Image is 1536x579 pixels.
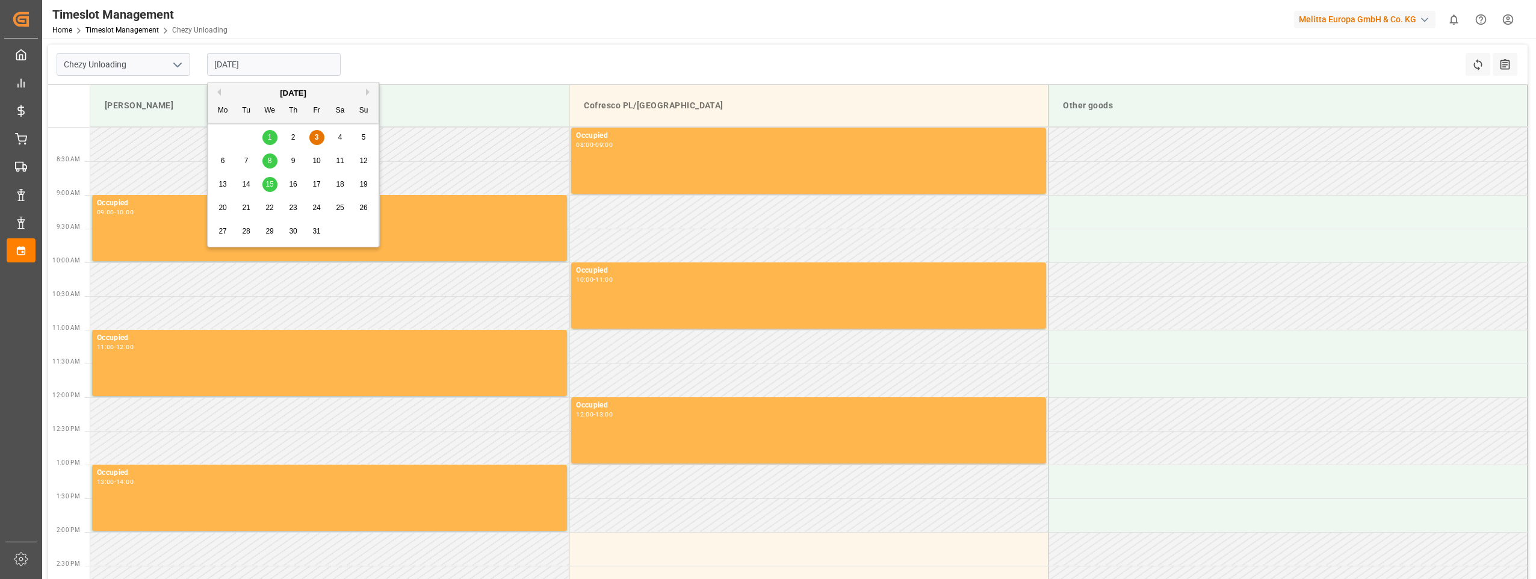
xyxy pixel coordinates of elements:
span: 11 [336,156,344,165]
div: 11:00 [97,344,114,350]
span: 26 [359,203,367,212]
button: open menu [168,55,186,74]
span: 2:30 PM [57,560,80,567]
span: 9:00 AM [57,190,80,196]
span: 25 [336,203,344,212]
span: 9 [291,156,296,165]
div: Choose Wednesday, October 22nd, 2025 [262,200,277,215]
a: Home [52,26,72,34]
span: 15 [265,180,273,188]
span: 30 [289,227,297,235]
span: 11:00 AM [52,324,80,331]
span: 27 [218,227,226,235]
div: - [114,209,116,215]
div: 10:00 [576,277,593,282]
span: 10:30 AM [52,291,80,297]
button: Melitta Europa GmbH & Co. KG [1294,8,1440,31]
span: 29 [265,227,273,235]
div: Melitta Europa GmbH & Co. KG [1294,11,1435,28]
div: Choose Friday, October 3rd, 2025 [309,130,324,145]
div: 13:00 [97,479,114,485]
span: 8:30 AM [57,156,80,163]
div: Choose Friday, October 31st, 2025 [309,224,324,239]
div: We [262,104,277,119]
span: 17 [312,180,320,188]
span: 16 [289,180,297,188]
span: 19 [359,180,367,188]
span: 21 [242,203,250,212]
div: Choose Monday, October 27th, 2025 [215,224,231,239]
div: Choose Thursday, October 30th, 2025 [286,224,301,239]
div: Choose Wednesday, October 29th, 2025 [262,224,277,239]
span: 12 [359,156,367,165]
span: 11:30 AM [52,358,80,365]
button: Help Center [1467,6,1494,33]
div: Choose Tuesday, October 28th, 2025 [239,224,254,239]
div: Choose Monday, October 13th, 2025 [215,177,231,192]
input: DD-MM-YYYY [207,53,341,76]
div: Choose Sunday, October 19th, 2025 [356,177,371,192]
div: Other goods [1058,94,1517,117]
div: Choose Thursday, October 16th, 2025 [286,177,301,192]
button: Next Month [366,88,373,96]
div: Choose Friday, October 10th, 2025 [309,153,324,169]
div: Choose Wednesday, October 1st, 2025 [262,130,277,145]
div: - [593,277,595,282]
div: 14:00 [116,479,134,485]
span: 9:30 AM [57,223,80,230]
span: 2:00 PM [57,527,80,533]
span: 31 [312,227,320,235]
span: 4 [338,133,342,141]
span: 6 [221,156,225,165]
span: 20 [218,203,226,212]
span: 28 [242,227,250,235]
div: Choose Saturday, October 18th, 2025 [333,177,348,192]
div: Choose Friday, October 24th, 2025 [309,200,324,215]
a: Timeslot Management [85,26,159,34]
div: Choose Thursday, October 2nd, 2025 [286,130,301,145]
div: Choose Monday, October 20th, 2025 [215,200,231,215]
span: 5 [362,133,366,141]
div: 09:00 [97,209,114,215]
div: Choose Thursday, October 23rd, 2025 [286,200,301,215]
div: Tu [239,104,254,119]
div: Choose Thursday, October 9th, 2025 [286,153,301,169]
div: Occupied [97,197,562,209]
div: Choose Sunday, October 5th, 2025 [356,130,371,145]
div: Choose Saturday, October 4th, 2025 [333,130,348,145]
span: 14 [242,180,250,188]
span: 10 [312,156,320,165]
div: month 2025-10 [211,126,376,243]
div: 10:00 [116,209,134,215]
div: Th [286,104,301,119]
div: Occupied [576,400,1041,412]
span: 13 [218,180,226,188]
div: - [593,412,595,417]
div: Mo [215,104,231,119]
span: 7 [244,156,249,165]
span: 24 [312,203,320,212]
span: 12:30 PM [52,426,80,432]
span: 8 [268,156,272,165]
div: Occupied [97,332,562,344]
div: Occupied [576,130,1041,142]
div: 13:00 [595,412,613,417]
div: - [114,344,116,350]
div: Su [356,104,371,119]
div: Choose Tuesday, October 7th, 2025 [239,153,254,169]
span: 1 [268,133,272,141]
div: Sa [333,104,348,119]
div: Choose Tuesday, October 14th, 2025 [239,177,254,192]
span: 18 [336,180,344,188]
div: Choose Saturday, October 11th, 2025 [333,153,348,169]
div: Choose Monday, October 6th, 2025 [215,153,231,169]
span: 22 [265,203,273,212]
input: Type to search/select [57,53,190,76]
div: - [114,479,116,485]
span: 1:30 PM [57,493,80,500]
div: 09:00 [595,142,613,147]
span: 12:00 PM [52,392,80,398]
button: show 0 new notifications [1440,6,1467,33]
div: Choose Sunday, October 12th, 2025 [356,153,371,169]
div: Choose Wednesday, October 8th, 2025 [262,153,277,169]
